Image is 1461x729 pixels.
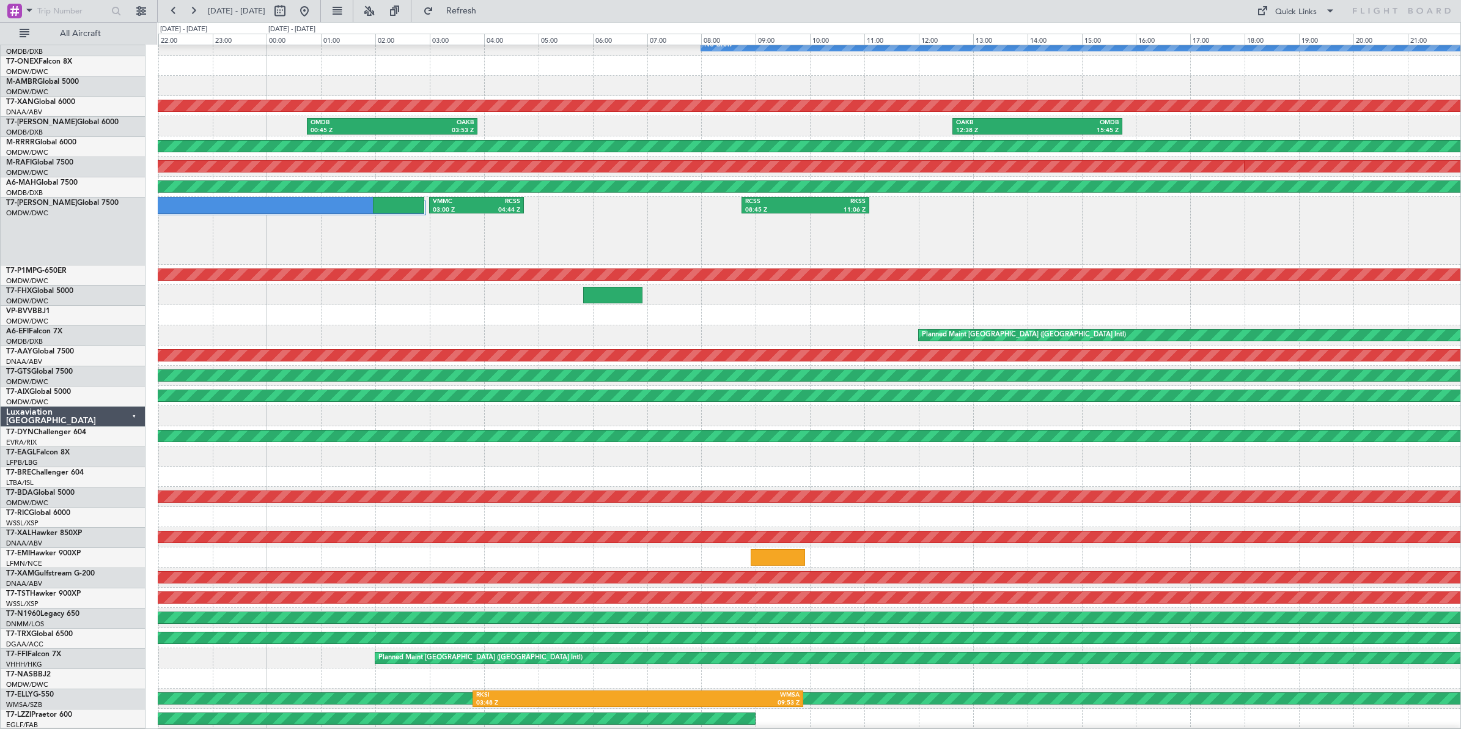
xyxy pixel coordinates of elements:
[6,287,73,295] a: T7-FHXGlobal 5000
[476,206,520,215] div: 04:44 Z
[311,127,392,135] div: 00:45 Z
[6,570,34,577] span: T7-XAM
[6,368,73,376] a: T7-GTSGlobal 7500
[6,139,35,146] span: M-RRRR
[375,34,430,45] div: 02:00
[1190,34,1245,45] div: 17:00
[6,509,70,517] a: T7-RICGlobal 6000
[1037,119,1119,127] div: OMDB
[1245,34,1299,45] div: 18:00
[213,34,267,45] div: 23:00
[6,267,37,275] span: T7-P1MP
[119,198,412,206] div: ZSPD
[6,631,73,638] a: T7-TRXGlobal 6500
[6,119,119,126] a: T7-[PERSON_NAME]Global 6000
[6,209,48,218] a: OMDW/DWC
[6,78,37,86] span: M-AMBR
[392,119,474,127] div: OAKB
[864,34,919,45] div: 11:00
[956,119,1037,127] div: OAKB
[593,34,647,45] div: 06:00
[1136,34,1190,45] div: 16:00
[6,449,36,456] span: T7-EAGL
[745,198,806,206] div: RCSS
[6,610,40,618] span: T7-N1960
[6,58,72,65] a: T7-ONEXFalcon 8X
[919,34,973,45] div: 12:00
[806,198,866,206] div: RKSS
[321,34,375,45] div: 01:00
[6,478,34,487] a: LTBA/ISL
[6,590,81,598] a: T7-TSTHawker 900XP
[1251,1,1341,21] button: Quick Links
[6,287,32,295] span: T7-FHX
[6,530,82,537] a: T7-XALHawker 850XP
[6,308,50,315] a: VP-BVVBBJ1
[1028,34,1082,45] div: 14:00
[6,98,75,106] a: T7-XANGlobal 6000
[6,388,71,396] a: T7-AIXGlobal 5000
[6,87,48,97] a: OMDW/DWC
[267,34,321,45] div: 00:00
[704,36,732,54] div: No Crew
[32,29,129,38] span: All Aircraft
[6,108,42,117] a: DNAA/ABV
[476,699,638,708] div: 03:48 Z
[392,127,474,135] div: 03:53 Z
[756,34,810,45] div: 09:00
[1299,34,1353,45] div: 19:00
[160,24,207,35] div: [DATE] - [DATE]
[6,631,31,638] span: T7-TRX
[6,579,42,588] a: DNAA/ABV
[6,691,33,698] span: T7-ELLY
[119,206,412,215] div: 02:45 Z
[6,449,70,456] a: T7-EAGLFalcon 8X
[6,297,48,306] a: OMDW/DWC
[806,206,866,215] div: 11:06 Z
[1082,34,1136,45] div: 15:00
[6,267,67,275] a: T7-P1MPG-650ER
[6,159,73,166] a: M-RAFIGlobal 7500
[6,539,42,548] a: DNAA/ABV
[6,469,84,476] a: T7-BREChallenger 604
[638,699,800,708] div: 09:53 Z
[418,1,491,21] button: Refresh
[6,489,33,497] span: T7-BDA
[6,148,48,157] a: OMDW/DWC
[6,348,74,355] a: T7-AAYGlobal 7500
[6,711,72,719] a: T7-LZZIPraetor 600
[6,489,75,497] a: T7-BDAGlobal 5000
[6,559,42,568] a: LFMN/NCE
[13,24,133,43] button: All Aircraft
[433,206,476,215] div: 03:00 Z
[973,34,1028,45] div: 13:00
[433,198,476,206] div: VMMC
[6,680,48,689] a: OMDW/DWC
[6,519,39,528] a: WSSL/XSP
[6,651,61,658] a: T7-FFIFalcon 7X
[6,610,79,618] a: T7-N1960Legacy 650
[6,317,48,326] a: OMDW/DWC
[6,78,79,86] a: M-AMBRGlobal 5000
[6,570,95,577] a: T7-XAMGulfstream G-200
[6,119,77,126] span: T7-[PERSON_NAME]
[6,179,36,187] span: A6-MAH
[6,199,77,207] span: T7-[PERSON_NAME]
[476,691,638,700] div: RKSI
[6,159,32,166] span: M-RAFI
[810,34,864,45] div: 10:00
[6,530,31,537] span: T7-XAL
[6,469,31,476] span: T7-BRE
[311,119,392,127] div: OMDB
[647,34,702,45] div: 07:00
[6,599,39,609] a: WSSL/XSP
[922,326,1126,344] div: Planned Maint [GEOGRAPHIC_DATA] ([GEOGRAPHIC_DATA] Intl)
[6,711,31,719] span: T7-LZZI
[37,2,108,20] input: Trip Number
[6,700,42,709] a: WMSA/SZB
[956,127,1037,135] div: 12:38 Z
[6,368,31,376] span: T7-GTS
[6,139,76,146] a: M-RRRRGlobal 6000
[1037,127,1119,135] div: 15:45 Z
[6,550,30,557] span: T7-EMI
